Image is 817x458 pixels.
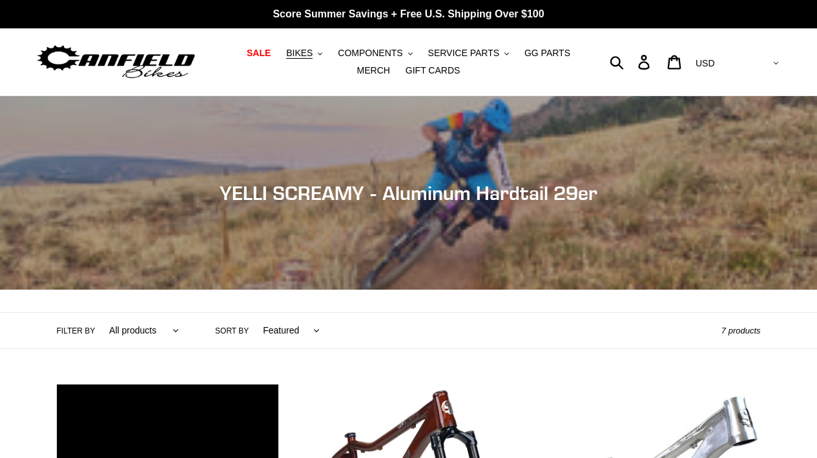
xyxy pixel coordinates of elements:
[215,325,249,337] label: Sort by
[220,181,597,204] span: YELLI SCREAMY - Aluminum Hardtail 29er
[406,65,460,76] span: GIFT CARDS
[338,48,402,59] span: COMPONENTS
[351,62,397,79] a: MERCH
[247,48,271,59] span: SALE
[357,65,390,76] span: MERCH
[286,48,313,59] span: BIKES
[422,45,515,62] button: SERVICE PARTS
[518,45,577,62] a: GG PARTS
[399,62,467,79] a: GIFT CARDS
[240,45,277,62] a: SALE
[331,45,419,62] button: COMPONENTS
[721,326,761,335] span: 7 products
[280,45,329,62] button: BIKES
[36,42,197,83] img: Canfield Bikes
[57,325,96,337] label: Filter by
[524,48,570,59] span: GG PARTS
[428,48,499,59] span: SERVICE PARTS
